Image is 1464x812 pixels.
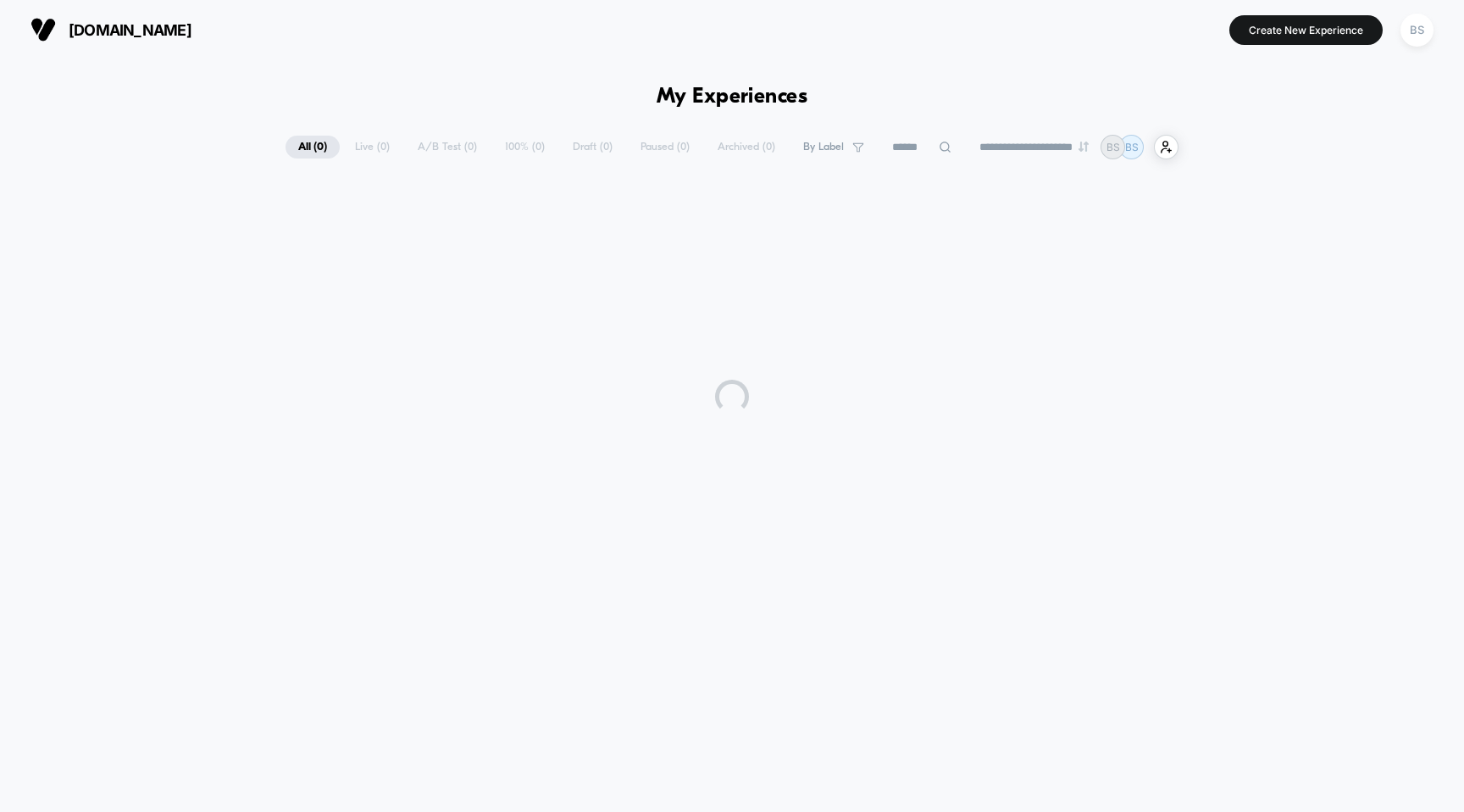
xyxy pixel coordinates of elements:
h1: My Experiences [657,85,808,109]
span: All ( 0 ) [286,136,340,159]
p: BS [1106,141,1120,153]
img: end [1079,142,1089,152]
p: BS [1125,141,1139,153]
button: BS [1395,13,1439,47]
img: Visually logo [30,17,56,42]
button: [DOMAIN_NAME] [25,16,197,43]
span: By Label [803,141,844,153]
span: [DOMAIN_NAME] [69,21,191,39]
button: Create New Experience [1229,15,1383,45]
div: BS [1400,14,1433,47]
